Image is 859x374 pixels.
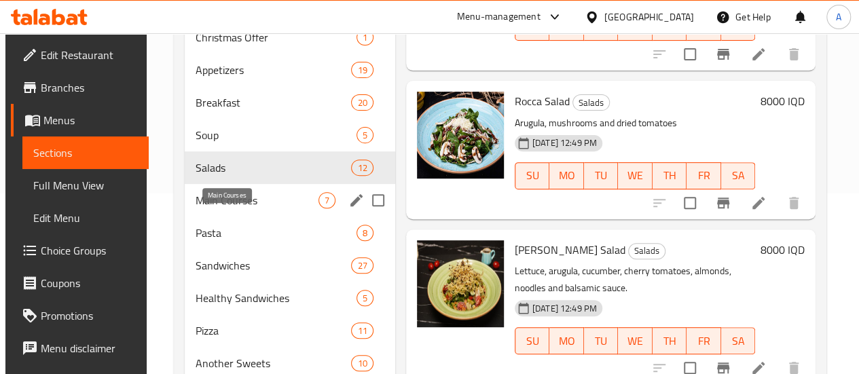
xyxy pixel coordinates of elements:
span: 7 [319,194,335,207]
div: items [351,322,373,339]
span: SU [521,166,544,185]
div: Pasta8 [185,217,395,249]
h6: 8000 IQD [761,240,805,259]
div: Main Courses7edit [185,184,395,217]
span: 19 [352,64,372,77]
button: Branch-specific-item [707,38,739,71]
span: 5 [357,129,373,142]
span: SU [521,18,544,37]
button: FR [687,162,720,189]
div: Breakfast20 [185,86,395,119]
span: 5 [357,292,373,305]
div: Appetizers19 [185,54,395,86]
div: items [351,62,373,78]
span: Select to update [676,189,704,217]
div: Menu-management [457,9,541,25]
a: Edit menu item [750,195,767,211]
a: Edit menu item [750,46,767,62]
button: WE [618,327,652,354]
span: Breakfast [196,94,351,111]
div: items [351,355,373,371]
span: Pasta [196,225,356,241]
div: Salads12 [185,151,395,184]
button: FR [687,327,720,354]
button: TU [584,162,618,189]
span: TH [658,166,681,185]
div: items [357,290,373,306]
span: Promotions [41,307,138,324]
button: WE [618,162,652,189]
div: Pizza11 [185,314,395,347]
span: [DATE] 12:49 PM [527,136,602,149]
div: items [357,29,373,45]
a: Menu disclaimer [11,332,149,364]
div: Healthy Sandwiches5 [185,282,395,314]
a: Branches [11,71,149,104]
span: Sandwiches [196,257,351,274]
button: TH [653,327,687,354]
span: Healthy Sandwiches [196,290,356,306]
button: SA [721,327,755,354]
span: Choice Groups [41,242,138,259]
span: Pizza [196,322,351,339]
span: Branches [41,79,138,96]
a: Edit Restaurant [11,39,149,71]
span: FR [692,331,715,351]
span: TU [589,18,613,37]
p: Lettuce, arugula, cucumber, cherry tomatoes, almonds, noodles and balsamic sauce. [515,263,755,297]
button: Branch-specific-item [707,187,739,219]
div: Soup5 [185,119,395,151]
div: items [357,127,373,143]
div: Christmas Offer1 [185,21,395,54]
span: MO [555,18,578,37]
button: SU [515,327,549,354]
span: SA [727,331,750,351]
span: TH [658,331,681,351]
span: WE [623,331,646,351]
span: Full Menu View [33,177,138,193]
h6: 8000 IQD [761,92,805,111]
span: Edit Restaurant [41,47,138,63]
span: Sections [33,145,138,161]
span: Another Sweets [196,355,351,371]
a: Edit Menu [22,202,149,234]
button: TH [653,162,687,189]
span: TH [658,18,681,37]
div: Salads [572,94,610,111]
span: Main Courses [196,192,318,208]
span: Menu disclaimer [41,340,138,356]
span: FR [692,166,715,185]
button: delete [778,187,810,219]
span: WE [623,166,646,185]
a: Coupons [11,267,149,299]
span: Edit Menu [33,210,138,226]
span: Salads [573,95,609,111]
button: MO [549,327,583,354]
span: SA [727,166,750,185]
span: TU [589,331,613,351]
span: 12 [352,162,372,174]
span: [PERSON_NAME] Salad [515,240,625,260]
div: items [351,94,373,111]
img: Marco Polo Salad [417,240,504,327]
span: 10 [352,357,372,370]
div: Appetizers [196,62,351,78]
span: 11 [352,324,372,337]
div: Sandwiches27 [185,249,395,282]
span: Salads [196,160,351,176]
span: SU [521,331,544,351]
span: WE [623,18,646,37]
span: SA [727,18,750,37]
a: Promotions [11,299,149,332]
span: 1 [357,31,373,44]
span: FR [692,18,715,37]
span: Rocca Salad [515,91,570,111]
div: items [318,192,335,208]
